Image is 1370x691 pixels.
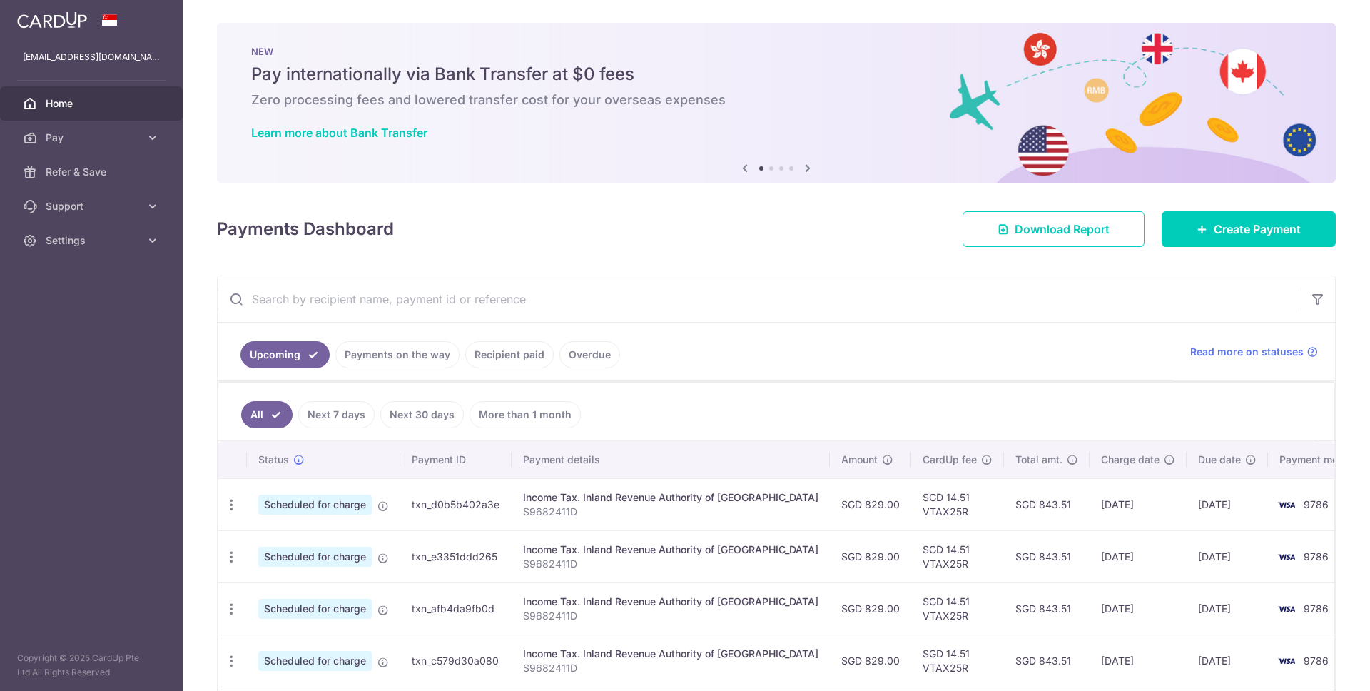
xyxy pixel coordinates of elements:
td: [DATE] [1187,582,1268,635]
img: Bank Card [1272,548,1301,565]
a: All [241,401,293,428]
td: [DATE] [1090,478,1187,530]
td: SGD 14.51 VTAX25R [911,478,1004,530]
span: Settings [46,233,140,248]
td: [DATE] [1187,478,1268,530]
h5: Pay internationally via Bank Transfer at $0 fees [251,63,1301,86]
td: [DATE] [1187,530,1268,582]
span: Download Report [1015,221,1110,238]
td: txn_c579d30a080 [400,635,512,687]
td: SGD 843.51 [1004,582,1090,635]
td: SGD 829.00 [830,530,911,582]
td: SGD 14.51 VTAX25R [911,582,1004,635]
span: Due date [1198,453,1241,467]
td: txn_e3351ddd265 [400,530,512,582]
td: SGD 14.51 VTAX25R [911,530,1004,582]
span: Charge date [1101,453,1160,467]
td: [DATE] [1090,582,1187,635]
p: S9682411D [523,609,818,623]
td: [DATE] [1090,530,1187,582]
p: NEW [251,46,1301,57]
div: Income Tax. Inland Revenue Authority of [GEOGRAPHIC_DATA] [523,490,818,505]
img: Bank transfer banner [217,23,1336,183]
span: CardUp fee [923,453,977,467]
p: S9682411D [523,505,818,519]
td: SGD 843.51 [1004,530,1090,582]
td: SGD 829.00 [830,478,911,530]
span: Scheduled for charge [258,547,372,567]
span: 9786 [1304,655,1329,667]
span: 9786 [1304,602,1329,615]
img: Bank Card [1272,600,1301,617]
span: Home [46,96,140,111]
span: Scheduled for charge [258,651,372,671]
span: 9786 [1304,498,1329,510]
p: S9682411D [523,557,818,571]
span: Support [46,199,140,213]
a: Recipient paid [465,341,554,368]
a: Learn more about Bank Transfer [251,126,427,140]
h6: Zero processing fees and lowered transfer cost for your overseas expenses [251,91,1301,109]
a: Next 30 days [380,401,464,428]
a: Next 7 days [298,401,375,428]
td: txn_afb4da9fb0d [400,582,512,635]
span: Status [258,453,289,467]
span: Total amt. [1015,453,1062,467]
span: 9786 [1304,550,1329,563]
div: Income Tax. Inland Revenue Authority of [GEOGRAPHIC_DATA] [523,543,818,557]
a: Download Report [963,211,1145,247]
a: Create Payment [1162,211,1336,247]
div: Income Tax. Inland Revenue Authority of [GEOGRAPHIC_DATA] [523,595,818,609]
td: SGD 14.51 VTAX25R [911,635,1004,687]
span: Read more on statuses [1190,345,1304,359]
p: [EMAIL_ADDRESS][DOMAIN_NAME] [23,50,160,64]
img: CardUp [17,11,87,29]
span: Pay [46,131,140,145]
td: [DATE] [1090,635,1187,687]
th: Payment details [512,441,830,478]
img: Bank Card [1272,496,1301,513]
td: SGD 843.51 [1004,635,1090,687]
a: More than 1 month [470,401,581,428]
h4: Payments Dashboard [217,216,394,242]
td: SGD 829.00 [830,582,911,635]
img: Bank Card [1272,652,1301,670]
span: Refer & Save [46,165,140,179]
td: [DATE] [1187,635,1268,687]
th: Payment ID [400,441,512,478]
a: Overdue [559,341,620,368]
span: Create Payment [1214,221,1301,238]
input: Search by recipient name, payment id or reference [218,276,1301,322]
span: Amount [841,453,878,467]
p: S9682411D [523,661,818,675]
span: Scheduled for charge [258,495,372,515]
span: Scheduled for charge [258,599,372,619]
td: SGD 843.51 [1004,478,1090,530]
div: Income Tax. Inland Revenue Authority of [GEOGRAPHIC_DATA] [523,647,818,661]
a: Read more on statuses [1190,345,1318,359]
a: Payments on the way [335,341,460,368]
td: SGD 829.00 [830,635,911,687]
a: Upcoming [240,341,330,368]
td: txn_d0b5b402a3e [400,478,512,530]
